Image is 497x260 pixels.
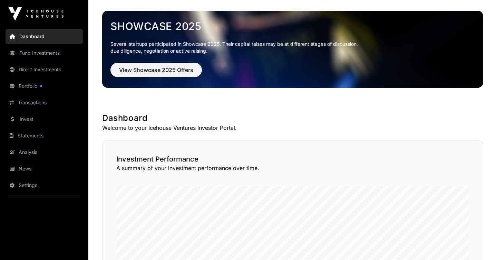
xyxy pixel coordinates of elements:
[102,113,483,124] h1: Dashboard
[6,161,83,176] a: News
[110,41,475,54] p: Several startups participated in Showcase 2025. Their capital raises may be at different stages o...
[6,128,83,143] a: Statements
[462,227,497,260] iframe: Chat Widget
[102,11,483,88] img: Showcase 2025
[6,62,83,77] a: Direct Investments
[116,164,469,172] p: A summary of your investment performance over time.
[110,70,202,76] a: View Showcase 2025 Offers
[119,66,193,74] span: View Showcase 2025 Offers
[6,145,83,160] a: Analysis
[6,29,83,44] a: Dashboard
[110,63,202,77] button: View Showcase 2025 Offers
[6,79,83,94] a: Portfolio
[110,20,475,32] a: Showcase 2025
[6,178,83,193] a: Settings
[6,95,83,110] a: Transactions
[116,154,469,164] h2: Investment Performance
[8,7,64,21] img: Icehouse Ventures Logo
[6,45,83,61] a: Fund Investments
[6,112,83,127] a: Invest
[102,124,483,132] p: Welcome to your Icehouse Ventures Investor Portal.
